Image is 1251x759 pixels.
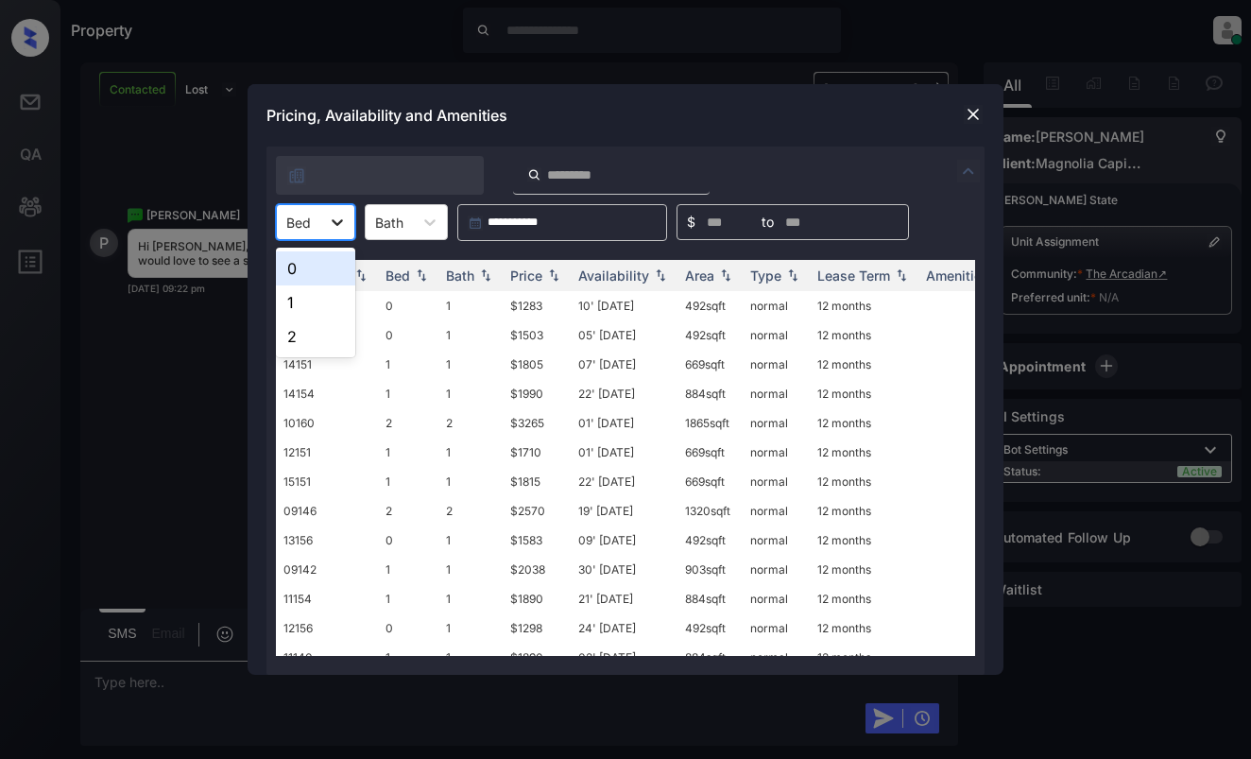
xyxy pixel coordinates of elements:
td: 01' [DATE] [571,438,677,467]
td: 12 months [810,379,918,408]
td: 10160 [276,408,378,438]
td: 492 sqft [677,291,743,320]
td: normal [743,613,810,643]
td: 1 [378,379,438,408]
td: 1 [438,584,503,613]
td: 492 sqft [677,526,743,555]
td: 2 [378,408,438,438]
td: $3265 [503,408,571,438]
td: 15151 [276,467,378,496]
td: 0 [378,613,438,643]
td: 30' [DATE] [571,555,677,584]
td: 2 [438,408,503,438]
div: Price [510,267,542,284]
img: icon-zuma [287,166,306,185]
img: sorting [351,269,370,283]
td: 1 [438,379,503,408]
td: 12 months [810,320,918,350]
td: 1 [378,555,438,584]
td: 903 sqft [677,555,743,584]
td: $1890 [503,584,571,613]
td: 12156 [276,613,378,643]
img: sorting [544,269,563,283]
td: 1 [378,643,438,672]
td: $1815 [503,467,571,496]
td: 1 [438,467,503,496]
td: 1 [438,643,503,672]
div: Amenities [926,267,989,284]
div: 1 [276,285,355,319]
td: 669 sqft [677,467,743,496]
td: 21' [DATE] [571,584,677,613]
td: 12 months [810,526,918,555]
img: close [964,105,983,124]
img: sorting [651,269,670,283]
td: $1710 [503,438,571,467]
td: 12 months [810,643,918,672]
span: to [762,212,774,233]
td: 11140 [276,643,378,672]
td: 10' [DATE] [571,291,677,320]
td: 1 [438,526,503,555]
td: 2 [438,496,503,526]
td: 01' [DATE] [571,408,677,438]
td: normal [743,584,810,613]
td: $1990 [503,379,571,408]
div: Type [750,267,781,284]
td: 0 [378,291,438,320]
td: 24' [DATE] [571,613,677,643]
td: 12 months [810,613,918,643]
td: normal [743,643,810,672]
td: 1 [438,555,503,584]
img: icon-zuma [957,160,980,182]
td: 492 sqft [677,320,743,350]
td: 884 sqft [677,643,743,672]
img: sorting [476,269,495,283]
td: 07' [DATE] [571,350,677,379]
td: 12 months [810,496,918,526]
td: 11154 [276,584,378,613]
td: normal [743,350,810,379]
td: normal [743,496,810,526]
td: 0 [378,526,438,555]
td: 05' [DATE] [571,320,677,350]
div: Pricing, Availability and Amenities [248,84,1003,147]
div: Lease Term [817,267,890,284]
td: normal [743,379,810,408]
td: 1 [378,467,438,496]
td: $1298 [503,613,571,643]
td: 492 sqft [677,613,743,643]
td: normal [743,291,810,320]
div: Bath [446,267,474,284]
img: sorting [716,269,735,283]
td: $1890 [503,643,571,672]
td: $2038 [503,555,571,584]
td: $1583 [503,526,571,555]
td: 12 months [810,584,918,613]
td: $1283 [503,291,571,320]
td: 22' [DATE] [571,467,677,496]
img: icon-zuma [527,166,541,183]
td: 1 [378,350,438,379]
td: 1320 sqft [677,496,743,526]
td: 12 months [810,438,918,467]
td: 0 [378,320,438,350]
td: 1 [378,438,438,467]
td: 12 months [810,408,918,438]
img: sorting [412,269,431,283]
td: 1 [438,350,503,379]
td: 1 [438,291,503,320]
td: normal [743,526,810,555]
td: 19' [DATE] [571,496,677,526]
td: $1805 [503,350,571,379]
td: 1 [378,584,438,613]
td: 09142 [276,555,378,584]
td: 02' [DATE] [571,643,677,672]
td: 669 sqft [677,350,743,379]
td: 14151 [276,350,378,379]
span: $ [687,212,695,233]
td: normal [743,555,810,584]
td: $1503 [503,320,571,350]
td: 12 months [810,467,918,496]
td: 1 [438,613,503,643]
